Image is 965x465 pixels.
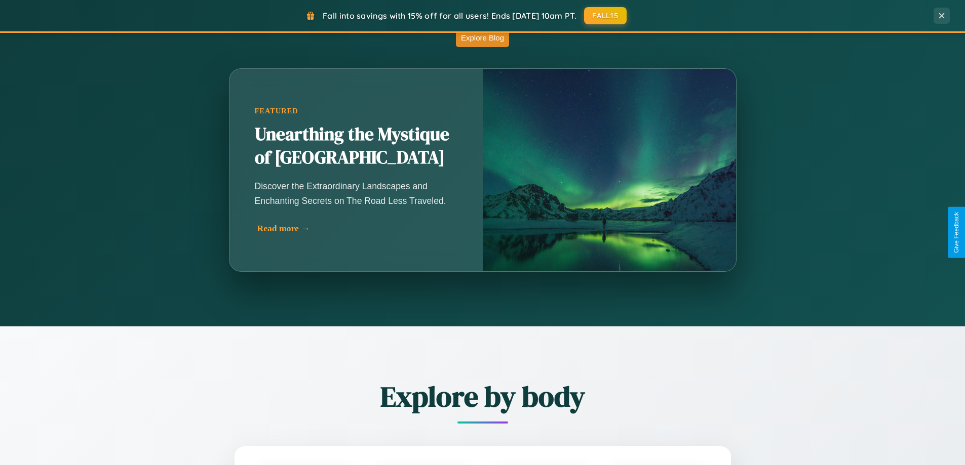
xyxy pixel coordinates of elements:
[179,377,787,416] h2: Explore by body
[953,212,960,253] div: Give Feedback
[456,28,509,47] button: Explore Blog
[255,123,457,170] h2: Unearthing the Mystique of [GEOGRAPHIC_DATA]
[255,179,457,207] p: Discover the Extraordinary Landscapes and Enchanting Secrets on The Road Less Traveled.
[257,223,460,234] div: Read more →
[584,7,627,24] button: FALL15
[255,107,457,115] div: Featured
[323,11,576,21] span: Fall into savings with 15% off for all users! Ends [DATE] 10am PT.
